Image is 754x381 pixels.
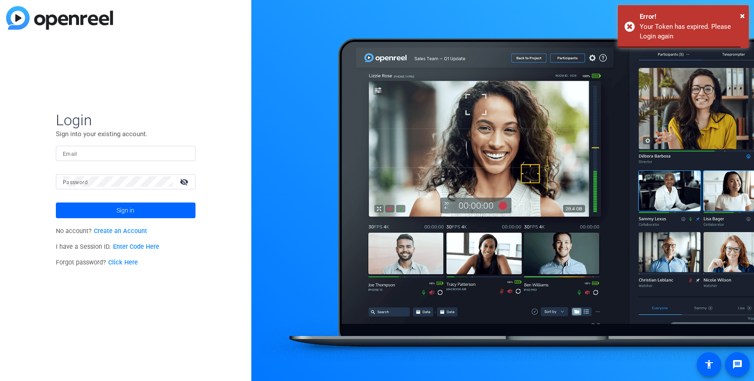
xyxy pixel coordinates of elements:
[175,175,195,188] mat-icon: visibility_off
[63,151,77,157] mat-label: Email
[56,129,195,139] p: Sign into your existing account.
[56,111,195,129] span: Login
[56,259,138,266] span: Forgot password?
[740,10,745,21] span: ×
[113,243,159,251] a: Enter Code Here
[732,359,743,370] mat-icon: message
[640,22,742,41] div: Your Token has expired. Please Login again
[6,6,113,30] img: blue-gradient.svg
[63,179,88,185] mat-label: Password
[56,243,159,251] span: I have a Session ID.
[640,12,742,22] div: Error!
[704,359,714,370] mat-icon: accessibility
[94,227,147,235] a: Create an Account
[117,199,134,221] span: Sign in
[63,148,188,158] input: Enter Email Address
[740,9,745,22] button: Close
[56,203,195,218] button: Sign in
[56,227,147,235] span: No account?
[108,259,138,266] a: Click Here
